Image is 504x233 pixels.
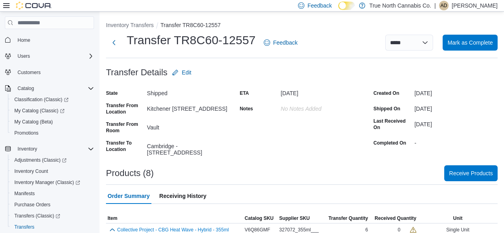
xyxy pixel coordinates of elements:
[106,213,243,223] button: Item
[418,213,498,223] button: Unit
[375,215,416,221] span: Received Quantity
[11,117,94,127] span: My Catalog (Beta)
[2,34,97,45] button: Home
[11,106,68,116] a: My Catalog (Classic)
[106,68,167,77] h3: Transfer Details
[117,227,229,233] button: Collective Project - CBG Heat Wave - Hybrid - 355ml
[14,224,34,230] span: Transfers
[147,87,230,96] div: Shipped
[16,2,52,10] img: Cova
[14,108,65,114] span: My Catalog (Classic)
[8,94,97,105] a: Classification (Classic)
[11,166,51,176] a: Inventory Count
[14,144,94,154] span: Inventory
[14,119,53,125] span: My Catalog (Beta)
[281,87,364,96] div: [DATE]
[11,178,83,187] a: Inventory Manager (Classic)
[328,215,368,221] span: Transfer Quantity
[453,215,462,221] span: Unit
[18,69,41,76] span: Customers
[11,155,70,165] a: Adjustments (Classic)
[108,188,150,204] span: Order Summary
[245,227,270,233] span: V6Q86GMF
[8,210,97,221] a: Transfers (Classic)
[11,211,63,221] a: Transfers (Classic)
[8,221,97,233] button: Transfers
[14,190,35,197] span: Manifests
[147,121,230,131] div: Vault
[18,146,37,152] span: Inventory
[11,200,94,210] span: Purchase Orders
[452,1,498,10] p: [PERSON_NAME]
[281,102,364,112] div: No Notes added
[414,137,498,146] div: -
[108,215,118,221] span: Item
[11,200,54,210] a: Purchase Orders
[279,227,319,233] span: 327072_355ml___
[324,213,369,223] button: Transfer Quantity
[8,199,97,210] button: Purchase Orders
[14,51,33,61] button: Users
[11,95,94,104] span: Classification (Classic)
[2,51,97,62] button: Users
[365,227,368,233] span: 6
[373,118,411,131] label: Last Received On
[106,168,154,178] h3: Products (8)
[11,189,94,198] span: Manifests
[106,22,154,28] button: Inventory Transfers
[18,53,30,59] span: Users
[449,169,493,177] span: Receive Products
[369,1,431,10] p: True North Cannabis Co.
[11,106,94,116] span: My Catalog (Classic)
[11,222,37,232] a: Transfers
[414,87,498,96] div: [DATE]
[240,90,249,96] label: ETA
[14,202,51,208] span: Purchase Orders
[338,2,355,10] input: Dark Mode
[14,84,37,93] button: Catalog
[106,35,122,51] button: Next
[11,117,56,127] a: My Catalog (Beta)
[14,35,33,45] a: Home
[398,227,400,233] div: 0
[11,222,94,232] span: Transfers
[147,140,230,156] div: Cambridge - [STREET_ADDRESS]
[18,37,30,43] span: Home
[11,166,94,176] span: Inventory Count
[444,165,498,181] button: Receive Products
[14,51,94,61] span: Users
[414,118,498,127] div: [DATE]
[441,1,447,10] span: AD
[373,106,400,112] label: Shipped On
[439,1,449,10] div: Alexander Davidd
[11,155,94,165] span: Adjustments (Classic)
[373,90,399,96] label: Created On
[14,68,44,77] a: Customers
[8,177,97,188] a: Inventory Manager (Classic)
[308,2,332,10] span: Feedback
[14,144,40,154] button: Inventory
[2,67,97,78] button: Customers
[14,84,94,93] span: Catalog
[18,85,34,92] span: Catalog
[2,143,97,155] button: Inventory
[8,105,97,116] a: My Catalog (Classic)
[8,155,97,166] a: Adjustments (Classic)
[14,168,48,174] span: Inventory Count
[161,22,221,28] button: Transfer TR8C60-12557
[434,1,436,10] p: |
[14,130,39,136] span: Promotions
[169,65,194,80] button: Edit
[414,102,498,112] div: [DATE]
[14,96,69,103] span: Classification (Classic)
[261,35,301,51] a: Feedback
[243,213,278,223] button: Catalog SKU
[14,35,94,45] span: Home
[106,90,118,96] label: State
[8,127,97,139] button: Promotions
[443,35,498,51] button: Mark as Complete
[370,213,418,223] button: Received Quantity
[106,140,144,153] label: Transfer To Location
[14,213,60,219] span: Transfers (Classic)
